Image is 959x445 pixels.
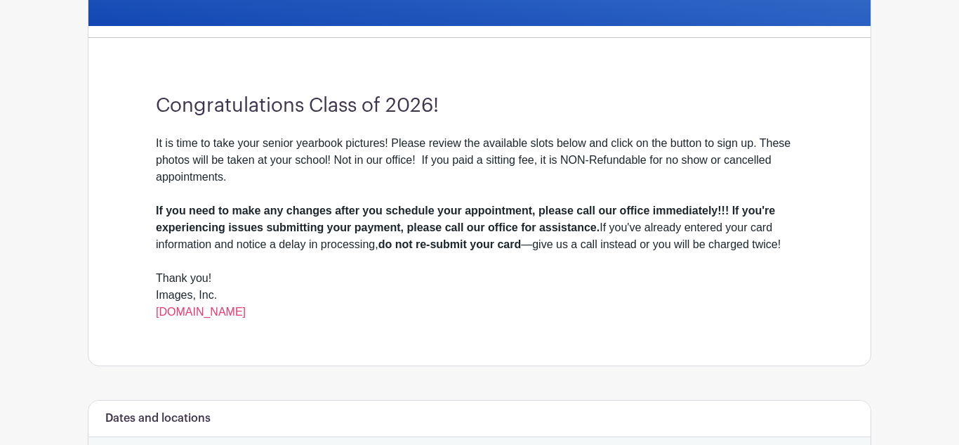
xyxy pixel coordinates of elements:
strong: If you need to make any changes after you schedule your appointment, please call our office immed... [156,205,775,233]
div: Thank you! [156,270,803,287]
strong: do not re-submit your card [378,238,522,250]
h3: Congratulations Class of 2026! [156,94,803,118]
h6: Dates and locations [105,412,211,425]
a: [DOMAIN_NAME] [156,306,246,318]
div: If you've already entered your card information and notice a delay in processing, —give us a call... [156,202,803,253]
div: It is time to take your senior yearbook pictures! Please review the available slots below and cli... [156,135,803,202]
div: Images, Inc. [156,287,803,321]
